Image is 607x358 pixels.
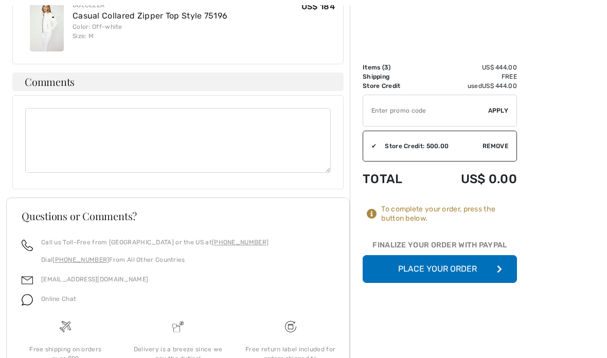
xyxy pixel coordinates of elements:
[73,11,227,21] a: Casual Collared Zipper Top Style 75196
[426,72,517,81] td: Free
[426,162,517,196] td: US$ 0.00
[363,72,426,81] td: Shipping
[22,240,33,251] img: call
[60,321,71,332] img: Free shipping on orders over $99
[25,108,331,173] textarea: Comments
[483,141,508,151] span: Remove
[363,255,517,283] button: Place Your Order
[30,1,64,51] img: Casual Collared Zipper Top Style 75196
[41,276,148,283] a: [EMAIL_ADDRESS][DOMAIN_NAME]
[172,321,184,332] img: Delivery is a breeze since we pay the duties!
[12,73,344,91] h4: Comments
[22,294,33,306] img: chat
[363,141,377,151] div: ✔
[22,211,334,221] h3: Questions or Comments?
[22,275,33,286] img: email
[488,106,509,115] span: Apply
[52,256,109,263] a: [PHONE_NUMBER]
[301,2,335,11] span: US$ 184
[363,162,426,196] td: Total
[363,81,426,91] td: Store Credit
[384,64,388,71] span: 3
[41,295,76,302] span: Online Chat
[426,63,517,72] td: US$ 444.00
[363,95,488,126] input: Promo code
[377,141,483,151] div: Store Credit: 500.00
[73,22,227,41] div: Color: Off-white Size: M
[212,239,269,246] a: [PHONE_NUMBER]
[363,63,426,72] td: Items ( )
[482,82,517,89] span: US$ 444.00
[41,255,269,264] p: Dial From All Other Countries
[381,205,517,223] div: To complete your order, press the button below.
[285,321,296,332] img: Free shipping on orders over $99
[41,238,269,247] p: Call us Toll-Free from [GEOGRAPHIC_DATA] or the US at
[363,240,517,255] div: Finalize Your Order with PayPal
[426,81,517,91] td: used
